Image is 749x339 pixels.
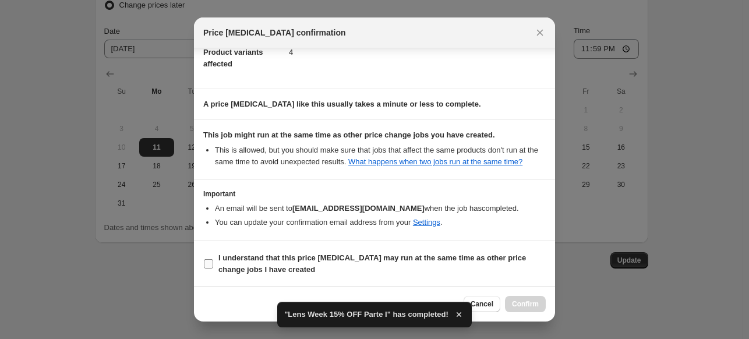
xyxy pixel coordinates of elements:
b: I understand that this price [MEDICAL_DATA] may run at the same time as other price change jobs I... [218,253,526,274]
span: Price [MEDICAL_DATA] confirmation [203,27,346,38]
li: You can update your confirmation email address from your . [215,217,546,228]
a: What happens when two jobs run at the same time? [348,157,522,166]
span: "Lens Week 15% OFF Parte I" has completed! [284,309,448,320]
h3: Important [203,189,546,199]
li: An email will be sent to when the job has completed . [215,203,546,214]
a: Settings [413,218,440,227]
b: [EMAIL_ADDRESS][DOMAIN_NAME] [292,204,425,213]
b: This job might run at the same time as other price change jobs you have created. [203,130,495,139]
button: Close [532,24,548,41]
span: Cancel [471,299,493,309]
li: This is allowed, but you should make sure that jobs that affect the same products don ' t run at ... [215,144,546,168]
b: A price [MEDICAL_DATA] like this usually takes a minute or less to complete. [203,100,481,108]
button: Cancel [464,296,500,312]
dd: 4 [289,37,546,68]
